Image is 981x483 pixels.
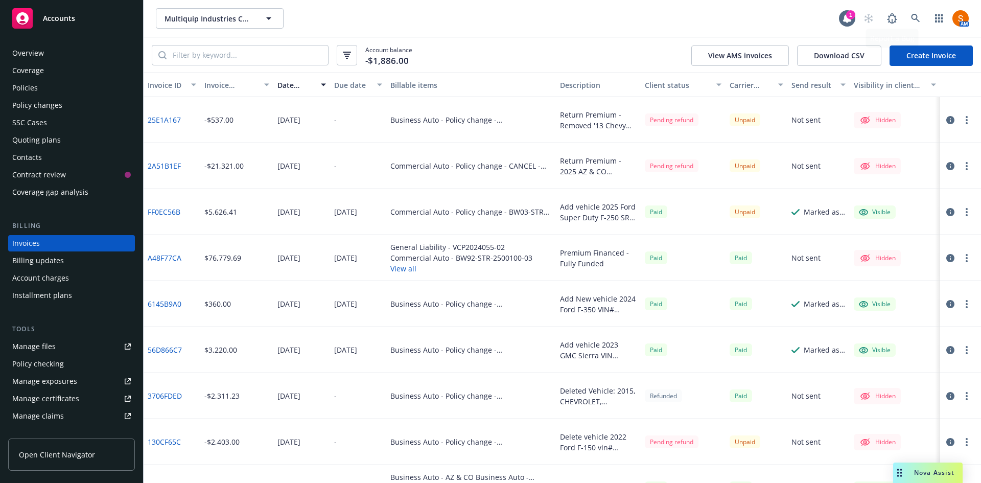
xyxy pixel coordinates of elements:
div: Marked as sent [804,206,846,217]
div: Coverage [12,62,44,79]
a: Manage claims [8,408,135,424]
div: $360.00 [204,298,231,309]
a: Create Invoice [890,45,973,66]
span: Paid [730,389,752,402]
div: Contacts [12,149,42,166]
div: Paid [645,251,667,264]
span: Paid [730,297,752,310]
button: Billable items [386,73,556,97]
div: Not sent [791,390,821,401]
div: General Liability - VCP2024055-02 [390,242,532,252]
div: [DATE] [277,114,300,125]
a: 25E1A167 [148,114,181,125]
span: Account balance [365,45,412,64]
a: Start snowing [858,8,879,29]
div: Commercial Auto - Policy change - BW03-STR-2500418-01 [390,206,552,217]
a: Contacts [8,149,135,166]
button: Download CSV [797,45,881,66]
div: Invoice ID [148,80,185,90]
div: Not sent [791,252,821,263]
a: FF0EC56B [148,206,180,217]
div: Date issued [277,80,315,90]
a: Contract review [8,167,135,183]
div: Unpaid [730,113,760,126]
a: Invoices [8,235,135,251]
svg: Search [158,51,167,59]
div: - [334,160,337,171]
div: Commercial Auto - Policy change - CANCEL - BW92-STR-2500100-03 [390,160,552,171]
button: Send result [787,73,850,97]
div: Delete vehicle 2022 Ford F-150 vin#[US_VEHICLE_IDENTIFICATION_NUMBER] [560,431,637,453]
a: Policies [8,80,135,96]
div: Paid [645,343,667,356]
div: Client status [645,80,710,90]
a: Switch app [929,8,949,29]
div: [DATE] [277,390,300,401]
div: 1 [846,10,855,19]
span: -$1,886.00 [365,54,409,67]
div: Hidden [859,390,896,402]
button: Multiquip Industries Corp [156,8,284,29]
span: Accounts [43,14,75,22]
div: Manage certificates [12,390,79,407]
a: Manage BORs [8,425,135,442]
div: Paid [645,297,667,310]
a: Overview [8,45,135,61]
button: Visibility in client dash [850,73,940,97]
div: Add vehicle 2023 GMC Sierra VIN [US_VEHICLE_IDENTIFICATION_NUMBER] [560,339,637,361]
div: Description [560,80,637,90]
div: Paid [645,205,667,218]
div: Overview [12,45,44,61]
div: - [334,436,337,447]
div: Deleted Vehicle: 2015, CHEVROLET, SILVERADO 2500, [US_VEHICLE_IDENTIFICATION_NUMBER] [560,385,637,407]
div: - [334,390,337,401]
button: Nova Assist [893,463,963,483]
div: Policies [12,80,38,96]
div: -$2,403.00 [204,436,240,447]
div: Hidden [859,436,896,448]
button: View AMS invoices [691,45,789,66]
input: Filter by keyword... [167,45,328,65]
a: SSC Cases [8,114,135,131]
div: Coverage gap analysis [12,184,88,200]
div: Pending refund [645,435,698,448]
div: Hidden [859,114,896,126]
div: Business Auto - Policy change - BW92STR230010002 [390,114,552,125]
div: Commercial Auto - BW92-STR-2500100-03 [390,252,532,263]
div: Billing [8,221,135,231]
div: Quoting plans [12,132,61,148]
div: Not sent [791,160,821,171]
div: -$537.00 [204,114,233,125]
span: Nova Assist [914,468,954,477]
div: SSC Cases [12,114,47,131]
img: photo [952,10,969,27]
div: -$21,321.00 [204,160,244,171]
a: Quoting plans [8,132,135,148]
div: Hidden [859,160,896,172]
a: Coverage gap analysis [8,184,135,200]
div: Visible [859,346,891,355]
div: [DATE] [334,252,357,263]
div: Billable items [390,80,552,90]
div: Policy changes [12,97,62,113]
span: Paid [730,251,752,264]
span: Manage exposures [8,373,135,389]
div: Manage claims [12,408,64,424]
span: Paid [730,343,752,356]
a: Policy changes [8,97,135,113]
div: [DATE] [277,160,300,171]
div: Contract review [12,167,66,183]
button: Date issued [273,73,330,97]
a: Account charges [8,270,135,286]
div: $76,779.69 [204,252,241,263]
div: Not sent [791,436,821,447]
div: Visible [859,300,891,309]
div: Business Auto - AZ & CO Business Auto - BW92STR230010002 [390,472,552,482]
div: Manage BORs [12,425,60,442]
a: A48F77CA [148,252,181,263]
div: [DATE] [277,436,300,447]
div: Business Auto - Policy change - BW92STR230010002 [390,298,552,309]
